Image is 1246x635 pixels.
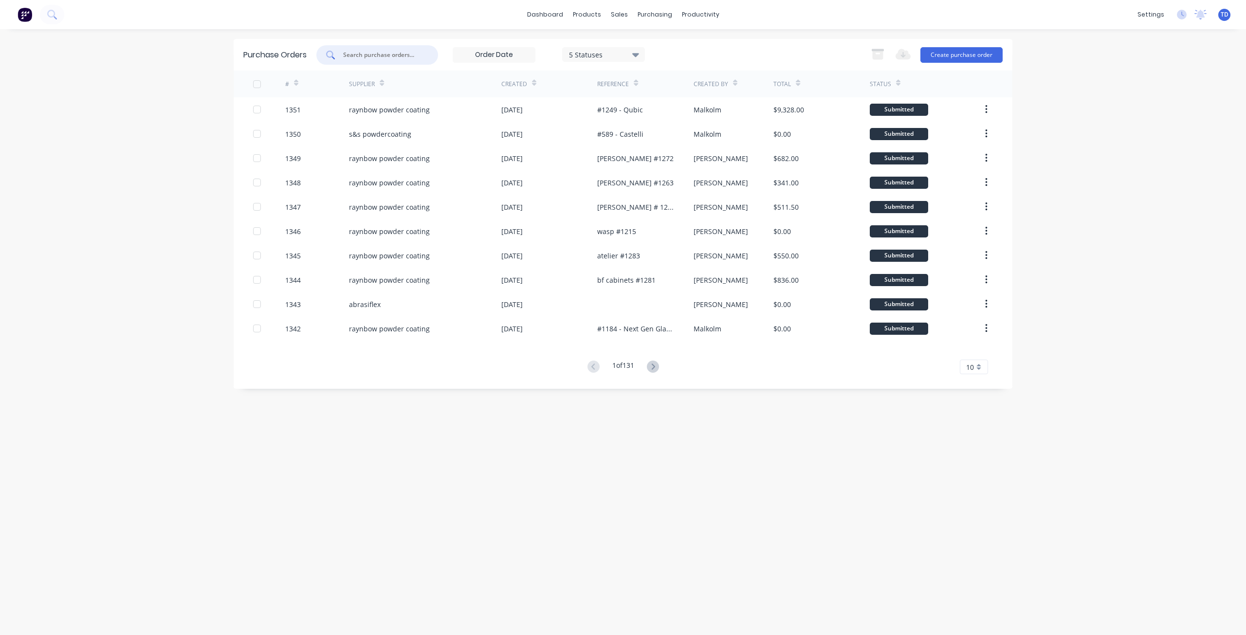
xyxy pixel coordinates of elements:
[569,49,639,59] div: 5 Statuses
[349,226,430,236] div: raynbow powder coating
[870,177,928,189] div: Submitted
[870,250,928,262] div: Submitted
[349,105,430,115] div: raynbow powder coating
[349,202,430,212] div: raynbow powder coating
[522,7,568,22] a: dashboard
[18,7,32,22] img: Factory
[349,129,411,139] div: s&s powdercoating
[501,251,523,261] div: [DATE]
[349,299,381,309] div: abrasiflex
[349,275,430,285] div: raynbow powder coating
[1221,10,1228,19] span: TD
[773,178,799,188] div: $341.00
[285,251,301,261] div: 1345
[285,202,301,212] div: 1347
[773,129,791,139] div: $0.00
[606,7,633,22] div: sales
[501,153,523,163] div: [DATE]
[285,80,289,89] div: #
[501,105,523,115] div: [DATE]
[349,251,430,261] div: raynbow powder coating
[612,360,634,374] div: 1 of 131
[694,324,721,334] div: Malkolm
[694,80,728,89] div: Created By
[285,324,301,334] div: 1342
[285,299,301,309] div: 1343
[773,324,791,334] div: $0.00
[694,251,748,261] div: [PERSON_NAME]
[870,323,928,335] div: Submitted
[870,128,928,140] div: Submitted
[870,201,928,213] div: Submitted
[501,299,523,309] div: [DATE]
[597,275,656,285] div: bf cabinets #1281
[773,226,791,236] div: $0.00
[694,299,748,309] div: [PERSON_NAME]
[597,153,674,163] div: [PERSON_NAME] #1272
[773,80,791,89] div: Total
[501,226,523,236] div: [DATE]
[342,50,423,60] input: Search purchase orders...
[870,152,928,164] div: Submitted
[501,275,523,285] div: [DATE]
[501,129,523,139] div: [DATE]
[773,153,799,163] div: $682.00
[349,153,430,163] div: raynbow powder coating
[597,80,629,89] div: Reference
[870,80,891,89] div: Status
[597,178,674,188] div: [PERSON_NAME] #1263
[633,7,677,22] div: purchasing
[568,7,606,22] div: products
[773,251,799,261] div: $550.00
[285,129,301,139] div: 1350
[694,275,748,285] div: [PERSON_NAME]
[1133,7,1169,22] div: settings
[285,178,301,188] div: 1348
[966,362,974,372] span: 10
[694,129,721,139] div: Malkolm
[773,275,799,285] div: $836.00
[694,153,748,163] div: [PERSON_NAME]
[597,226,636,236] div: wasp #1215
[349,324,430,334] div: raynbow powder coating
[285,105,301,115] div: 1351
[694,178,748,188] div: [PERSON_NAME]
[501,202,523,212] div: [DATE]
[773,202,799,212] div: $511.50
[870,225,928,237] div: Submitted
[870,298,928,310] div: Submitted
[243,49,307,61] div: Purchase Orders
[597,105,643,115] div: #1249 - Qubic
[597,202,674,212] div: [PERSON_NAME] # 1265
[597,129,643,139] div: #589 - Castelli
[677,7,724,22] div: productivity
[501,178,523,188] div: [DATE]
[773,299,791,309] div: $0.00
[597,324,674,334] div: #1184 - Next Gen Glass Baldivas
[694,226,748,236] div: [PERSON_NAME]
[501,80,527,89] div: Created
[501,324,523,334] div: [DATE]
[870,104,928,116] div: Submitted
[285,226,301,236] div: 1346
[920,47,1003,63] button: Create purchase order
[349,178,430,188] div: raynbow powder coating
[870,274,928,286] div: Submitted
[349,80,375,89] div: Supplier
[773,105,804,115] div: $9,328.00
[453,48,535,62] input: Order Date
[694,105,721,115] div: Malkolm
[694,202,748,212] div: [PERSON_NAME]
[597,251,640,261] div: atelier #1283
[285,153,301,163] div: 1349
[285,275,301,285] div: 1344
